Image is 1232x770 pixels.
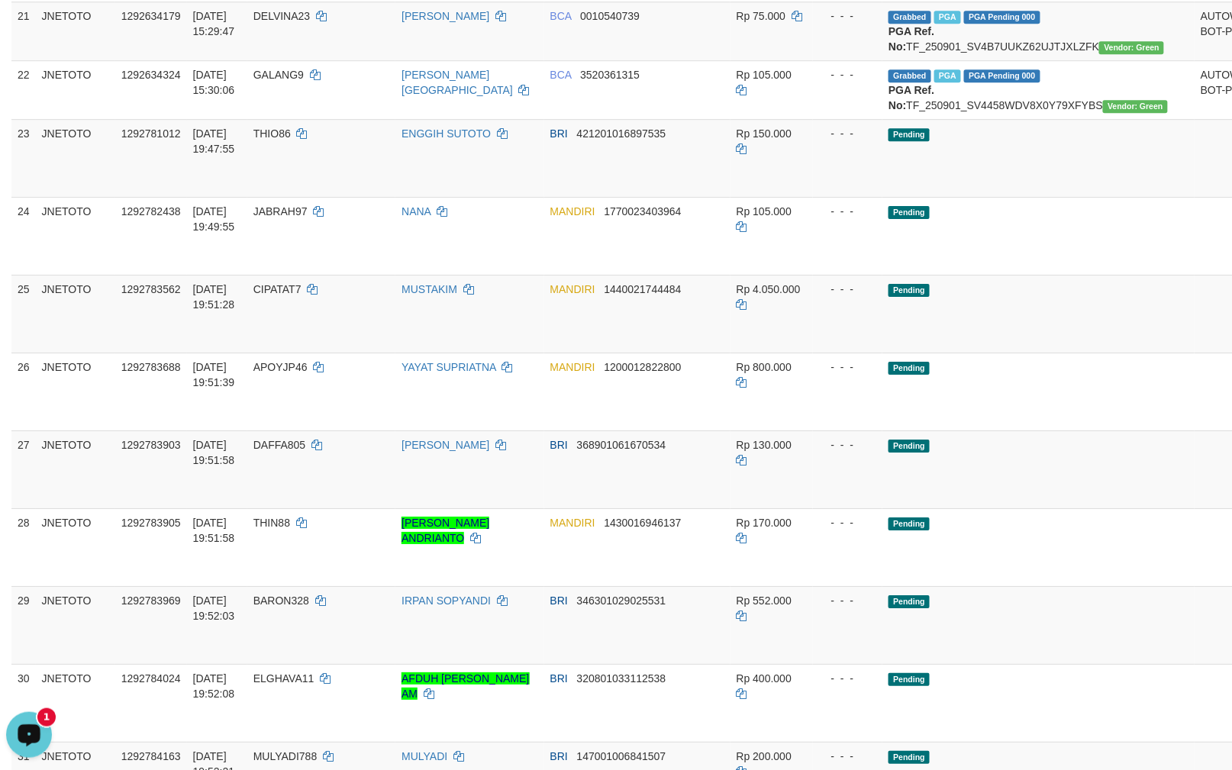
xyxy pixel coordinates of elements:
[604,205,681,217] span: Copy 1770023403964 to clipboard
[577,672,666,685] span: Copy 320801033112538 to clipboard
[36,586,115,664] td: JNETOTO
[737,10,786,22] span: Rp 75.000
[253,205,308,217] span: JABRAH97
[193,517,235,544] span: [DATE] 19:51:58
[577,594,666,607] span: Copy 346301029025531 to clipboard
[889,284,930,297] span: Pending
[889,362,930,375] span: Pending
[193,283,235,311] span: [DATE] 19:51:28
[737,594,792,607] span: Rp 552.000
[36,430,115,508] td: JNETOTO
[550,594,568,607] span: BRI
[737,361,792,373] span: Rp 800.000
[253,361,308,373] span: APOYJP46
[6,6,52,52] button: Open LiveChat chat widget
[402,439,489,451] a: [PERSON_NAME]
[253,127,291,140] span: THIO86
[253,750,318,762] span: MULYADI788
[889,11,931,24] span: Grabbed
[402,10,489,22] a: [PERSON_NAME]
[253,594,309,607] span: BARON328
[580,69,640,81] span: Copy 3520361315 to clipboard
[36,353,115,430] td: JNETOTO
[121,594,181,607] span: 1292783969
[11,2,36,60] td: 21
[253,517,290,529] span: THIN88
[964,11,1040,24] span: PGA Pending
[11,664,36,742] td: 30
[604,283,681,295] span: Copy 1440021744484 to clipboard
[819,359,877,375] div: - - -
[193,127,235,155] span: [DATE] 19:47:55
[819,204,877,219] div: - - -
[737,672,792,685] span: Rp 400.000
[889,128,930,141] span: Pending
[253,439,305,451] span: DAFFA805
[577,439,666,451] span: Copy 368901061670534 to clipboard
[934,11,961,24] span: Marked by auonisif
[550,672,568,685] span: BRI
[11,60,36,119] td: 22
[889,751,930,764] span: Pending
[121,10,181,22] span: 1292634179
[819,8,877,24] div: - - -
[253,672,314,685] span: ELGHAVA11
[737,69,792,81] span: Rp 105.000
[1099,41,1164,54] span: Vendor URL: https://service4.1velocity.biz
[121,283,181,295] span: 1292783562
[882,2,1195,60] td: TF_250901_SV4B7UUKZ62UJTJXLZFK
[550,361,595,373] span: MANDIRI
[193,10,235,37] span: [DATE] 15:29:47
[193,361,235,388] span: [DATE] 19:51:39
[737,127,792,140] span: Rp 150.000
[121,439,181,451] span: 1292783903
[402,594,491,607] a: IRPAN SOPYANDI
[889,25,934,53] b: PGA Ref. No:
[819,749,877,764] div: - - -
[121,750,181,762] span: 1292784163
[11,119,36,197] td: 23
[550,517,595,529] span: MANDIRI
[402,205,431,217] a: NANA
[550,127,568,140] span: BRI
[121,205,181,217] span: 1292782438
[253,69,304,81] span: GALANG9
[36,275,115,353] td: JNETOTO
[253,283,302,295] span: CIPATAT7
[36,119,115,197] td: JNETOTO
[11,430,36,508] td: 27
[934,69,961,82] span: Marked by auonisif
[819,282,877,297] div: - - -
[889,673,930,686] span: Pending
[819,67,877,82] div: - - -
[253,10,310,22] span: DELVINA23
[402,127,491,140] a: ENGGIH SUTOTO
[193,439,235,466] span: [DATE] 19:51:58
[193,672,235,700] span: [DATE] 19:52:08
[819,437,877,453] div: - - -
[121,672,181,685] span: 1292784024
[550,283,595,295] span: MANDIRI
[37,2,56,21] div: new message indicator
[604,517,681,529] span: Copy 1430016946137 to clipboard
[889,206,930,219] span: Pending
[580,10,640,22] span: Copy 0010540739 to clipboard
[964,69,1040,82] span: PGA Pending
[36,197,115,275] td: JNETOTO
[11,586,36,664] td: 29
[121,361,181,373] span: 1292783688
[402,361,496,373] a: YAYAT SUPRIATNA
[737,750,792,762] span: Rp 200.000
[577,750,666,762] span: Copy 147001006841507 to clipboard
[577,127,666,140] span: Copy 421201016897535 to clipboard
[11,508,36,586] td: 28
[11,353,36,430] td: 26
[819,515,877,530] div: - - -
[193,594,235,622] span: [DATE] 19:52:03
[121,127,181,140] span: 1292781012
[889,440,930,453] span: Pending
[550,750,568,762] span: BRI
[737,283,801,295] span: Rp 4.050.000
[121,69,181,81] span: 1292634324
[193,205,235,233] span: [DATE] 19:49:55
